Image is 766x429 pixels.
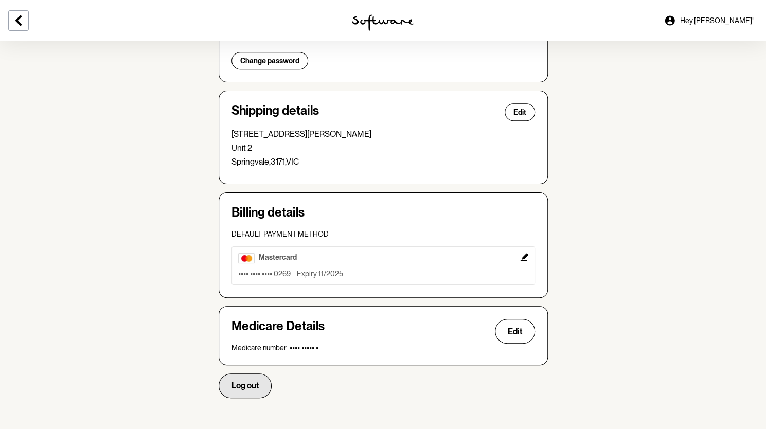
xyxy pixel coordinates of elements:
span: mastercard [259,253,297,261]
p: Medicare number: •••• ••••• • [231,344,535,352]
button: Edit [505,103,535,121]
p: [STREET_ADDRESS][PERSON_NAME] [231,129,535,139]
span: Edit [508,327,522,336]
h4: Medicare Details [231,319,325,344]
span: Change password [240,57,299,65]
button: Change password [231,52,308,69]
button: Edit [231,246,535,285]
p: Springvale , 3171 , VIC [231,157,535,167]
p: Unit 2 [231,143,535,153]
a: Hey,[PERSON_NAME]! [657,8,760,33]
button: Log out [219,373,272,398]
p: Expiry 11/2025 [297,270,343,278]
h4: Billing details [231,205,535,220]
img: software logo [352,14,414,31]
button: Edit [495,319,535,344]
span: Edit [513,108,526,117]
span: Log out [231,381,259,390]
img: mastercard.2d2867b1b222a5e6c6da.webp [238,253,255,263]
span: Hey, [PERSON_NAME] ! [680,16,754,25]
p: •••• •••• •••• 0269 [238,270,291,278]
span: Default payment method [231,230,329,238]
h4: Shipping details [231,103,319,121]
